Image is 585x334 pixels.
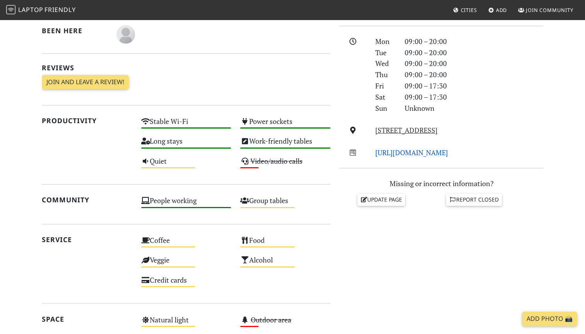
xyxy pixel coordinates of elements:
div: Long stays [137,135,236,154]
a: Report closed [446,194,502,205]
div: Coffee [137,234,236,254]
span: Laptop [18,5,43,14]
div: Wed [371,58,400,69]
div: Sun [371,103,400,114]
div: Quiet [137,155,236,175]
div: Thu [371,69,400,80]
img: blank-535327c66bd565773addf3077783bbfce4b00ec00e9fd257753287c682c7fa38.png [116,25,135,44]
div: Fri [371,80,400,92]
span: Join Community [526,7,573,14]
div: Sat [371,92,400,103]
a: Add Photo 📸 [522,312,577,326]
div: Tue [371,47,400,58]
a: [URL][DOMAIN_NAME] [375,148,448,157]
div: Natural light [137,314,236,333]
h2: Space [42,315,132,323]
s: Outdoor area [251,315,291,324]
a: Join Community [515,3,576,17]
img: LaptopFriendly [6,5,15,14]
div: 09:00 – 20:00 [400,58,548,69]
div: 09:00 – 17:30 [400,80,548,92]
a: Add [485,3,510,17]
div: 09:00 – 20:00 [400,69,548,80]
h2: Been here [42,27,107,35]
div: Food [236,234,335,254]
div: People working [137,194,236,214]
a: Update page [357,194,405,205]
div: Mon [371,36,400,47]
div: 09:00 – 20:00 [400,47,548,58]
div: Unknown [400,103,548,114]
div: 09:00 – 20:00 [400,36,548,47]
div: Veggie [137,254,236,273]
div: Power sockets [236,115,335,135]
div: Group tables [236,194,335,214]
div: Credit cards [137,274,236,293]
span: Add [496,7,507,14]
span: Cities [461,7,477,14]
span: Alex Dresoc [116,29,135,38]
h2: Productivity [42,117,132,125]
div: Alcohol [236,254,335,273]
div: Work-friendly tables [236,135,335,154]
h2: Reviews [42,64,330,72]
h2: Service [42,236,132,244]
a: Join and leave a review! [42,75,129,90]
s: Video/audio calls [250,156,303,166]
div: 09:00 – 17:30 [400,92,548,103]
a: [STREET_ADDRESS] [375,125,438,135]
span: Friendly [44,5,75,14]
h2: Community [42,196,132,204]
div: Stable Wi-Fi [137,115,236,135]
a: LaptopFriendly LaptopFriendly [6,3,76,17]
p: Missing or incorrect information? [340,178,543,189]
a: Cities [450,3,480,17]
